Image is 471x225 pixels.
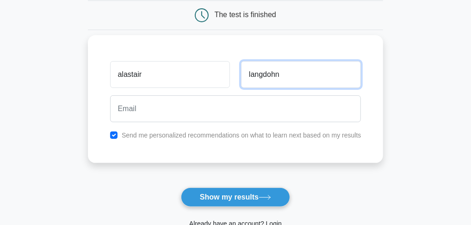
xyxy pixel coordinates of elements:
label: Send me personalized recommendations on what to learn next based on my results [122,131,361,139]
div: The test is finished [215,11,276,19]
input: First name [110,61,230,88]
input: Email [110,95,361,122]
input: Last name [241,61,361,88]
button: Show my results [181,187,290,207]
